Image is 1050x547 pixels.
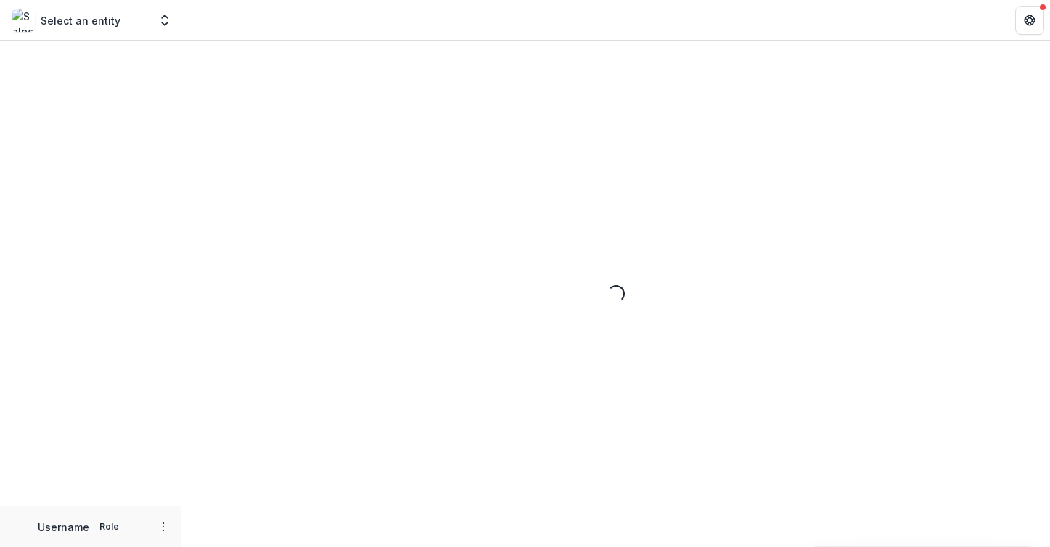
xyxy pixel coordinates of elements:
[155,518,172,535] button: More
[1015,6,1044,35] button: Get Help
[12,9,35,32] img: Select an entity
[95,520,123,533] p: Role
[155,6,175,35] button: Open entity switcher
[41,13,120,28] p: Select an entity
[38,519,89,535] p: Username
